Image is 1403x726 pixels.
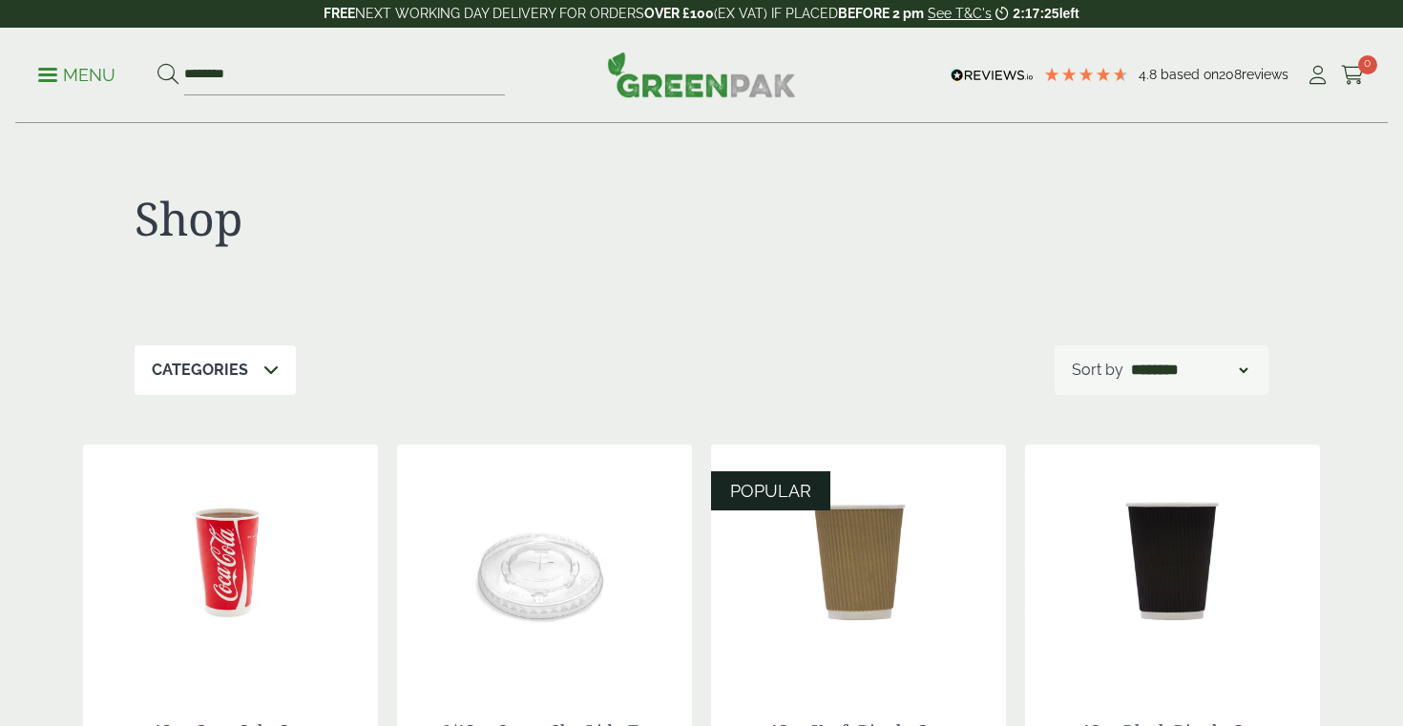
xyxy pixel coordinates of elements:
[951,69,1034,82] img: REVIEWS.io
[730,481,811,501] span: POPULAR
[711,445,1006,683] img: 12oz Kraft Ripple Cup-0
[838,6,924,21] strong: BEFORE 2 pm
[1341,66,1365,85] i: Cart
[1072,359,1123,382] p: Sort by
[607,52,796,97] img: GreenPak Supplies
[1013,6,1058,21] span: 2:17:25
[928,6,992,21] a: See T&C's
[135,191,701,246] h1: Shop
[1341,61,1365,90] a: 0
[152,359,248,382] p: Categories
[83,445,378,683] img: 12oz Coca Cola Cup with coke
[1161,67,1219,82] span: Based on
[397,445,692,683] img: 12oz straw slot coke cup lid
[1139,67,1161,82] span: 4.8
[1043,66,1129,83] div: 4.79 Stars
[1358,55,1377,74] span: 0
[1025,445,1320,683] img: 12oz Black Ripple Cup-0
[38,64,115,83] a: Menu
[1127,359,1251,382] select: Shop order
[1219,67,1242,82] span: 208
[1306,66,1330,85] i: My Account
[644,6,714,21] strong: OVER £100
[38,64,115,87] p: Menu
[324,6,355,21] strong: FREE
[1242,67,1288,82] span: reviews
[1059,6,1079,21] span: left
